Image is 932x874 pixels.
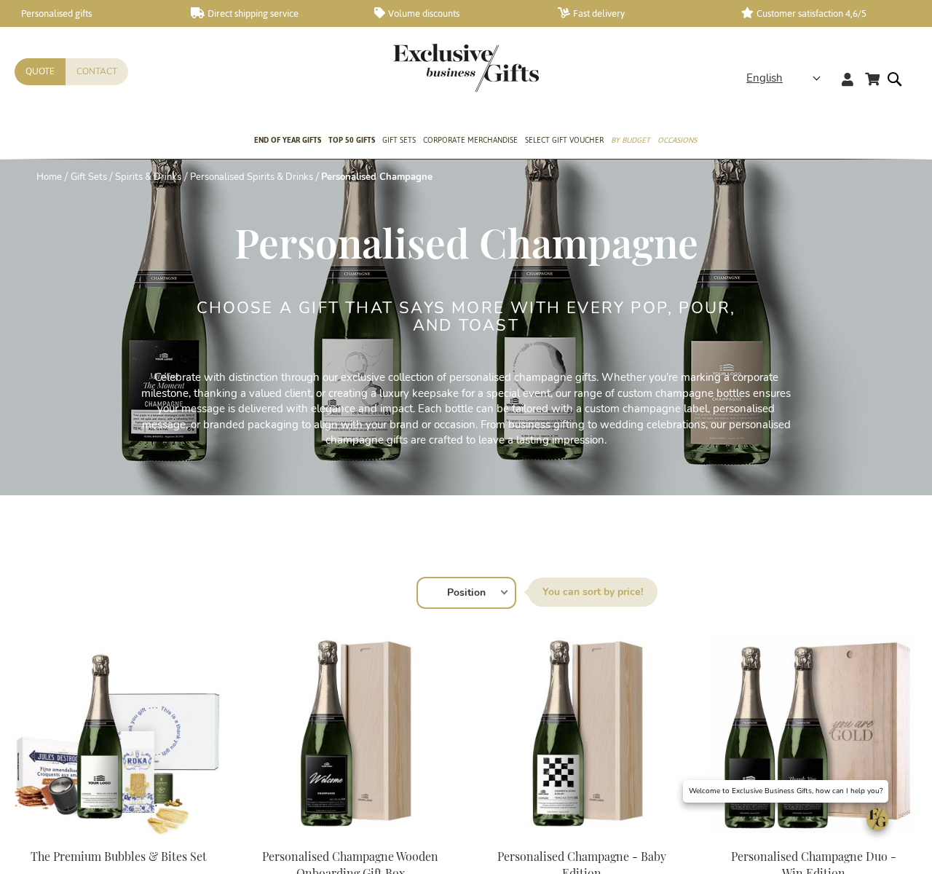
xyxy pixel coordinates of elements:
[525,123,604,160] a: Select Gift Voucher
[71,170,107,184] a: Gift Sets
[321,170,433,184] strong: Personalised Champagne
[528,578,657,607] label: Sort By
[66,58,128,85] a: Contact
[423,133,518,148] span: Corporate Merchandise
[709,830,917,844] a: Personalised Champagne Duo - Win Edition
[328,133,375,148] span: TOP 50 Gifts
[234,215,698,269] span: Personalised Champagne
[746,70,783,87] span: English
[393,44,466,92] a: store logo
[15,830,223,844] a: The Premium Bubbles & Bites Set
[611,123,650,160] a: By Budget
[254,123,321,160] a: End of year gifts
[36,170,62,184] a: Home
[254,133,321,148] span: End of year gifts
[478,632,686,836] img: Personalised Champagne - Baby Edition
[709,632,917,836] img: Personalised Champagne Duo - Win Edition
[525,133,604,148] span: Select Gift Voucher
[741,7,901,20] a: Customer satisfaction 4,6/5
[374,7,534,20] a: Volume discounts
[246,632,454,836] img: Personalised Champagne Wooden Onboarding Gift Box
[746,70,830,87] div: English
[657,123,697,160] a: Occasions
[7,7,167,20] a: Personalised gifts
[558,7,718,20] a: Fast delivery
[382,133,416,148] span: Gift Sets
[191,7,351,20] a: Direct shipping service
[328,123,375,160] a: TOP 50 Gifts
[115,170,181,184] a: Spirits & Drinks
[657,133,697,148] span: Occasions
[611,133,650,148] span: By Budget
[31,849,207,864] a: The Premium Bubbles & Bites Set
[393,44,539,92] img: Exclusive Business gifts logo
[246,830,454,844] a: Personalised Champagne Wooden Onboarding Gift Box
[382,123,416,160] a: Gift Sets
[193,299,739,334] h2: Choose a gift that says more with every pop, pour, and toast
[478,830,686,844] a: Personalised Champagne - Baby Edition
[15,58,66,85] a: Quote
[15,632,223,836] img: The Premium Bubbles & Bites Set
[138,370,794,448] p: Celebrate with distinction through our exclusive collection of personalised champagne gifts. Whet...
[423,123,518,160] a: Corporate Merchandise
[190,170,313,184] a: Personalised Spirits & Drinks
